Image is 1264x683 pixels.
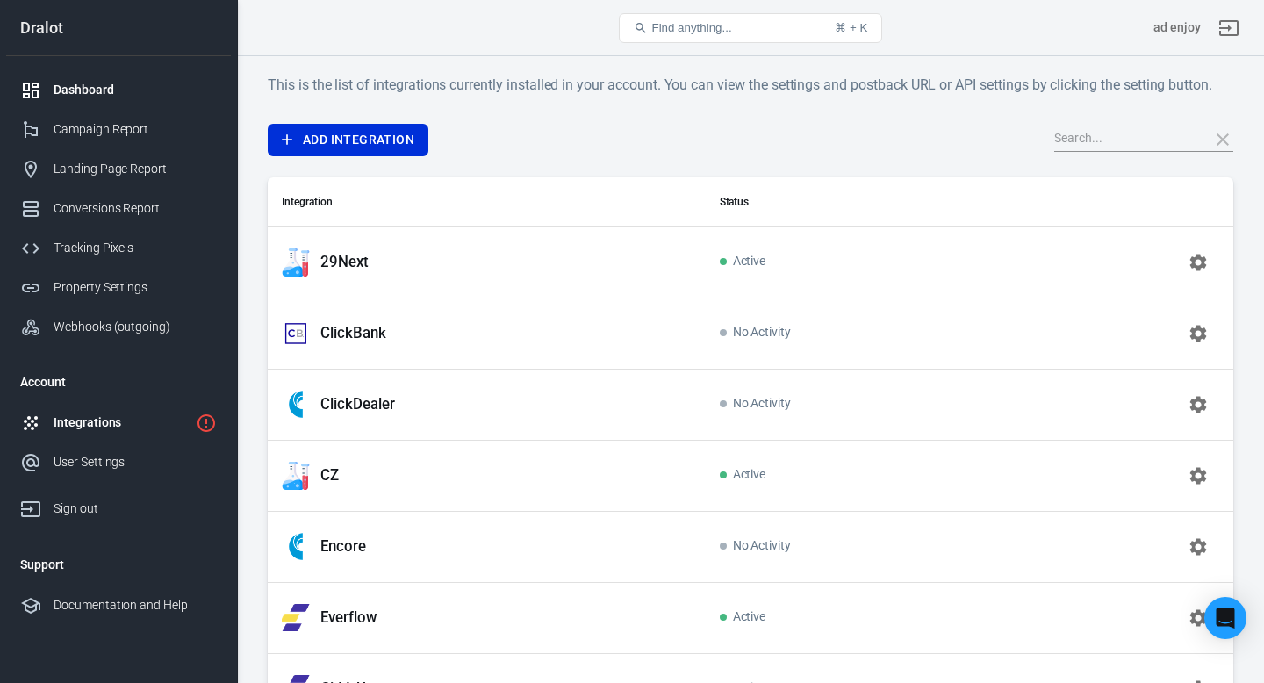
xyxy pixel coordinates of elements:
[6,361,231,403] li: Account
[54,81,217,99] div: Dashboard
[54,199,217,218] div: Conversions Report
[1204,597,1246,639] div: Open Intercom Messenger
[268,74,1233,96] h6: This is the list of integrations currently installed in your account. You can view the settings a...
[196,413,217,434] svg: 3 networks not verified yet
[320,466,339,485] p: CZ
[54,596,217,615] div: Documentation and Help
[320,608,377,627] p: Everflow
[720,255,766,270] span: Active
[54,239,217,257] div: Tracking Pixels
[54,120,217,139] div: Campaign Report
[720,326,792,341] span: No Activity
[6,482,231,528] a: Sign out
[6,268,231,307] a: Property Settings
[1153,18,1201,37] div: Account id: 80ocPmht
[320,537,366,556] p: Encore
[6,189,231,228] a: Conversions Report
[320,324,386,342] p: ClickBank
[619,13,882,43] button: Find anything...⌘ + K
[320,395,394,413] p: ClickDealer
[706,177,1016,227] th: Status
[1208,7,1250,49] a: Sign out
[6,228,231,268] a: Tracking Pixels
[720,468,766,483] span: Active
[54,413,189,432] div: Integrations
[54,318,217,336] div: Webhooks (outgoing)
[6,110,231,149] a: Campaign Report
[54,278,217,297] div: Property Settings
[320,253,369,271] p: 29Next
[720,397,792,412] span: No Activity
[1054,128,1195,151] input: Search...
[6,20,231,36] div: Dralot
[6,149,231,189] a: Landing Page Report
[6,403,231,442] a: Integrations
[835,21,867,34] div: ⌘ + K
[289,533,304,561] img: Encore
[282,320,310,348] img: ClickBank
[6,442,231,482] a: User Settings
[282,248,310,277] img: 29Next
[6,307,231,347] a: Webhooks (outgoing)
[54,453,217,471] div: User Settings
[54,500,217,518] div: Sign out
[651,21,731,34] span: Find anything...
[268,177,706,227] th: Integration
[268,124,428,156] a: Add Integration
[720,610,766,625] span: Active
[6,543,231,586] li: Support
[54,160,217,178] div: Landing Page Report
[289,391,304,419] img: ClickDealer
[6,70,231,110] a: Dashboard
[282,462,310,490] img: CZ
[720,539,792,554] span: No Activity
[282,604,310,631] img: Everflow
